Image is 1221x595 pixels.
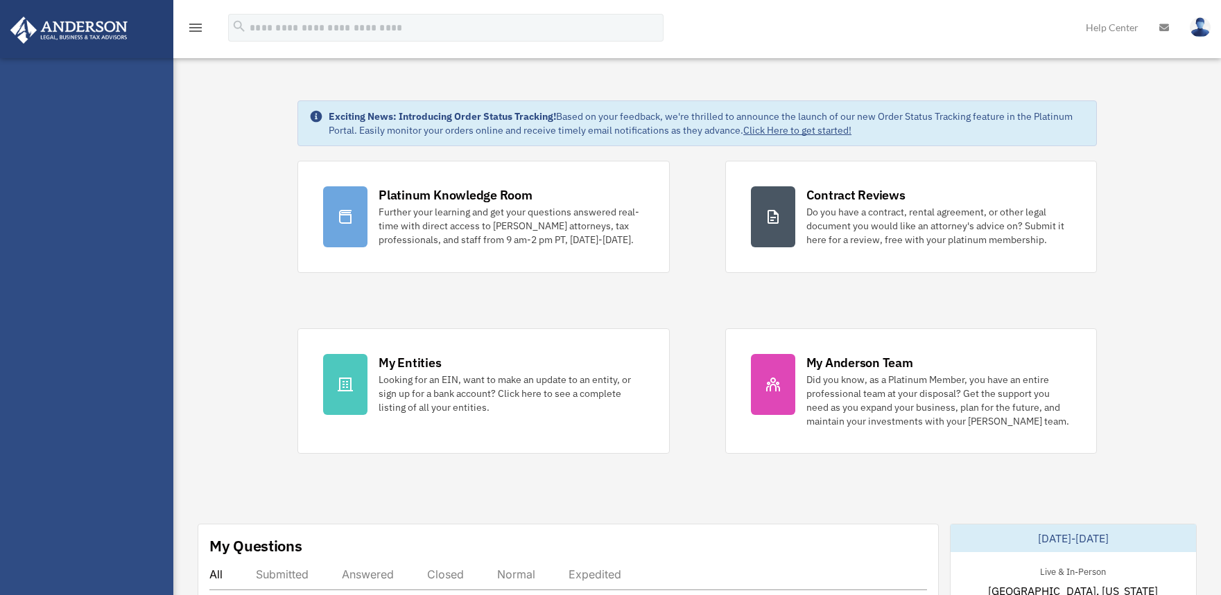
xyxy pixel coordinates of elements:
[187,19,204,36] i: menu
[329,110,556,123] strong: Exciting News: Introducing Order Status Tracking!
[725,328,1097,454] a: My Anderson Team Did you know, as a Platinum Member, you have an entire professional team at your...
[379,205,643,247] div: Further your learning and get your questions answered real-time with direct access to [PERSON_NAM...
[1029,563,1117,578] div: Live & In-Person
[806,205,1071,247] div: Do you have a contract, rental agreement, or other legal document you would like an attorney's ad...
[6,17,132,44] img: Anderson Advisors Platinum Portal
[1190,17,1211,37] img: User Pic
[379,373,643,414] div: Looking for an EIN, want to make an update to an entity, or sign up for a bank account? Click her...
[342,567,394,581] div: Answered
[806,354,913,371] div: My Anderson Team
[951,524,1196,552] div: [DATE]-[DATE]
[569,567,621,581] div: Expedited
[725,161,1097,273] a: Contract Reviews Do you have a contract, rental agreement, or other legal document you would like...
[379,186,532,204] div: Platinum Knowledge Room
[806,373,1071,428] div: Did you know, as a Platinum Member, you have an entire professional team at your disposal? Get th...
[297,161,669,273] a: Platinum Knowledge Room Further your learning and get your questions answered real-time with dire...
[497,567,535,581] div: Normal
[427,567,464,581] div: Closed
[187,24,204,36] a: menu
[209,535,302,556] div: My Questions
[379,354,441,371] div: My Entities
[256,567,309,581] div: Submitted
[232,19,247,34] i: search
[743,124,851,136] a: Click Here to get started!
[806,186,906,204] div: Contract Reviews
[209,567,223,581] div: All
[329,109,1085,137] div: Based on your feedback, we're thrilled to announce the launch of our new Order Status Tracking fe...
[297,328,669,454] a: My Entities Looking for an EIN, want to make an update to an entity, or sign up for a bank accoun...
